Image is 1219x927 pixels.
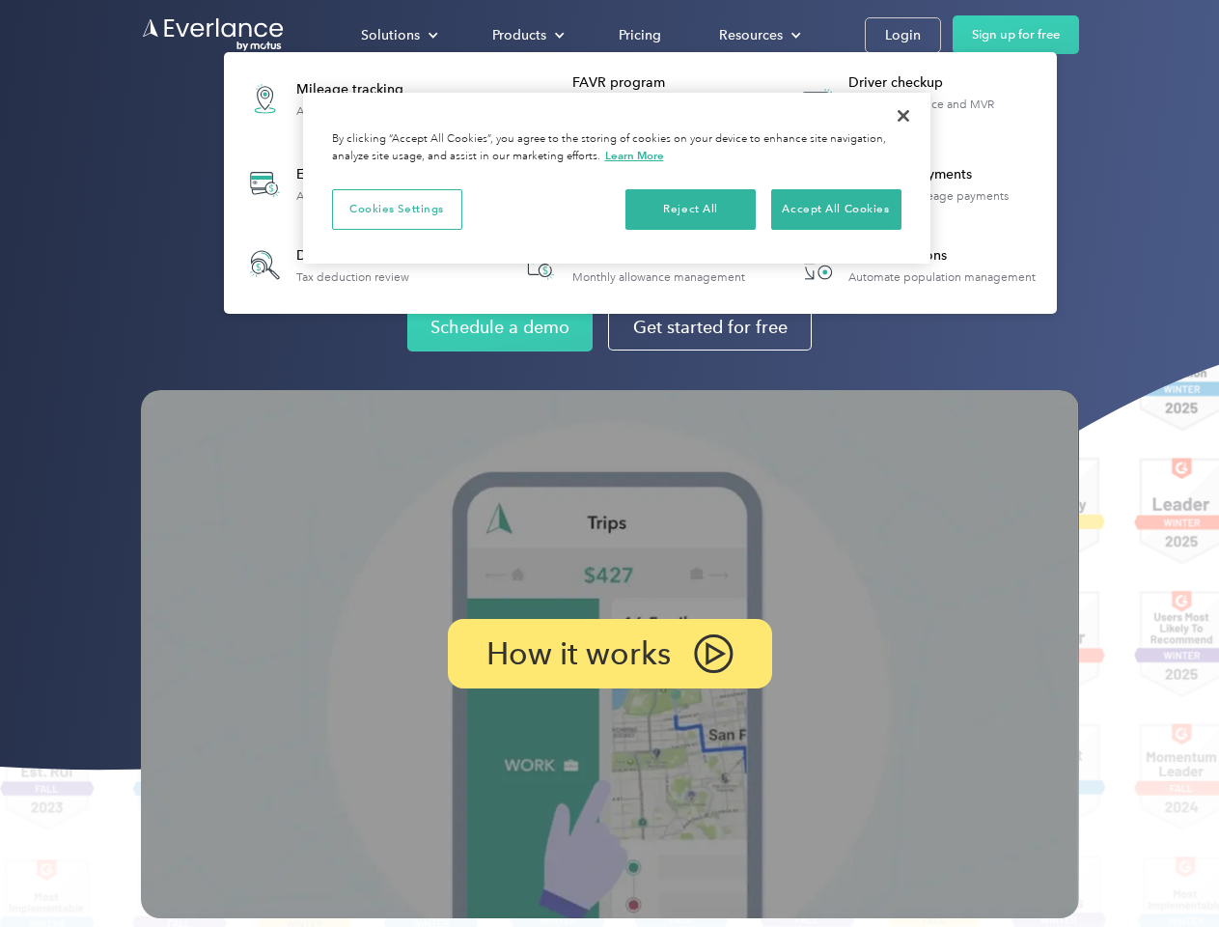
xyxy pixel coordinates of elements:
div: Monthly allowance management [572,270,745,284]
div: Automatic transaction logs [296,189,435,203]
a: FAVR programFixed & Variable Rate reimbursement design & management [510,64,771,134]
div: HR Integrations [848,246,1036,266]
div: Resources [719,23,783,47]
div: Mileage tracking [296,80,422,99]
div: Products [492,23,546,47]
a: Mileage trackingAutomatic mileage logs [234,64,431,134]
a: Expense trackingAutomatic transaction logs [234,149,445,219]
div: Automate population management [848,270,1036,284]
button: Close [882,95,925,137]
div: FAVR program [572,73,770,93]
div: Cookie banner [303,93,930,264]
a: HR IntegrationsAutomate population management [786,234,1045,296]
a: Accountable planMonthly allowance management [510,234,755,296]
a: Driver checkupLicense, insurance and MVR verification [786,64,1047,134]
div: Expense tracking [296,165,435,184]
div: Pricing [619,23,661,47]
div: Solutions [361,23,420,47]
div: Resources [700,18,817,52]
div: Login [885,23,921,47]
div: Tax deduction review [296,270,409,284]
div: Privacy [303,93,930,264]
input: Submit [142,115,239,155]
a: More information about your privacy, opens in a new tab [605,149,664,162]
a: Login [865,17,941,53]
div: Deduction finder [296,246,409,266]
a: Sign up for free [953,15,1079,54]
nav: Products [224,52,1057,314]
div: License, insurance and MVR verification [848,98,1046,125]
a: Schedule a demo [407,303,593,351]
div: By clicking “Accept All Cookies”, you agree to the storing of cookies on your device to enhance s... [332,131,901,165]
a: Go to homepage [141,16,286,53]
a: Get started for free [608,304,812,351]
button: Reject All [625,189,756,230]
p: How it works [486,642,671,665]
div: Solutions [342,18,454,52]
a: Deduction finderTax deduction review [234,234,419,296]
div: Automatic mileage logs [296,104,422,118]
div: Products [473,18,580,52]
a: Pricing [599,18,680,52]
div: Driver checkup [848,73,1046,93]
button: Cookies Settings [332,189,462,230]
button: Accept All Cookies [771,189,901,230]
